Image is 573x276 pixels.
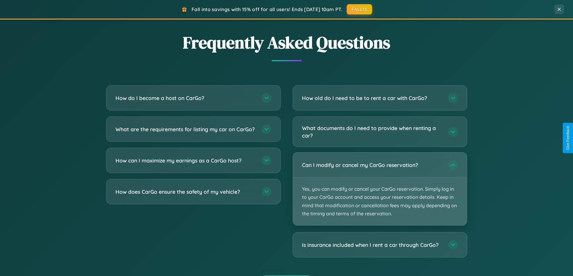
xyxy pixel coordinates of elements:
h3: What are the requirements for listing my car on CarGo? [116,126,256,133]
span: Fall into savings with 15% off for all users! Ends [DATE] 10am PT. [192,6,342,12]
h2: Frequently Asked Questions [106,31,467,54]
h3: Is insurance included when I rent a car through CarGo? [302,241,442,249]
h3: How old do I need to be to rent a car with CarGo? [302,94,442,102]
div: Give Feedback [566,126,570,150]
h3: How does CarGo ensure the safety of my vehicle? [116,188,256,196]
p: Yes, you can modify or cancel your CarGo reservation. Simply log in to your CarGo account and acc... [293,177,467,225]
h3: Can I modify or cancel my CarGo reservation? [302,161,442,169]
h3: How can I maximize my earnings as a CarGo host? [116,157,256,164]
h3: How do I become a host on CarGo? [116,94,256,102]
h3: What documents do I need to provide when renting a car? [302,124,442,139]
button: FALL15 [347,4,372,14]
